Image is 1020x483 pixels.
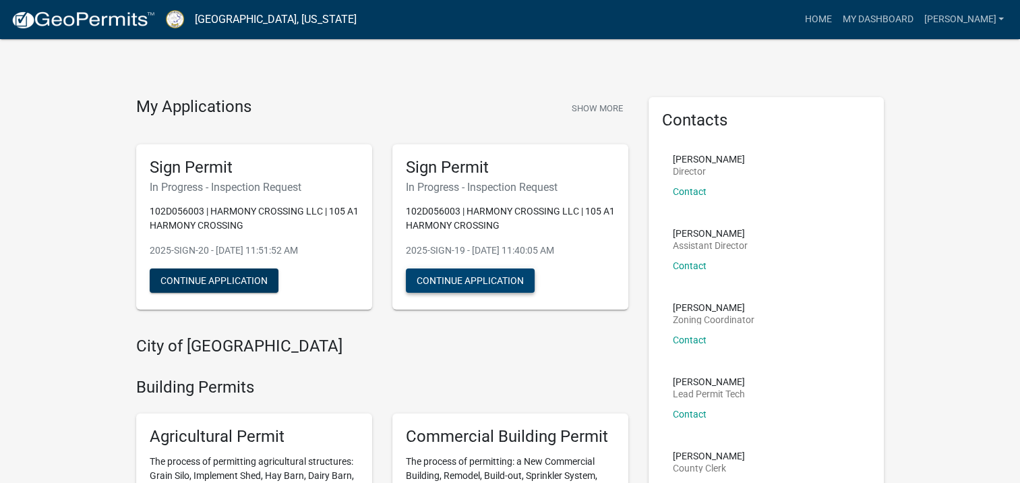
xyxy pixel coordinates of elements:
[837,7,918,32] a: My Dashboard
[673,335,707,345] a: Contact
[673,389,745,399] p: Lead Permit Tech
[673,154,745,164] p: [PERSON_NAME]
[662,111,871,130] h5: Contacts
[673,315,754,324] p: Zoning Coordinator
[406,268,535,293] button: Continue Application
[136,378,628,397] h4: Building Permits
[673,186,707,197] a: Contact
[136,337,628,356] h4: City of [GEOGRAPHIC_DATA]
[150,158,359,177] h5: Sign Permit
[150,427,359,447] h5: Agricultural Permit
[136,97,251,117] h4: My Applications
[673,241,748,250] p: Assistant Director
[673,229,748,238] p: [PERSON_NAME]
[673,167,745,176] p: Director
[150,204,359,233] p: 102D056003 | HARMONY CROSSING LLC | 105 A1 HARMONY CROSSING
[195,8,357,31] a: [GEOGRAPHIC_DATA], [US_STATE]
[406,204,615,233] p: 102D056003 | HARMONY CROSSING LLC | 105 A1 HARMONY CROSSING
[150,268,278,293] button: Continue Application
[406,158,615,177] h5: Sign Permit
[406,427,615,447] h5: Commercial Building Permit
[673,260,707,271] a: Contact
[673,409,707,420] a: Contact
[673,463,745,473] p: County Clerk
[166,10,184,28] img: Putnam County, Georgia
[150,181,359,194] h6: In Progress - Inspection Request
[673,451,745,461] p: [PERSON_NAME]
[673,303,754,312] p: [PERSON_NAME]
[406,244,615,258] p: 2025-SIGN-19 - [DATE] 11:40:05 AM
[799,7,837,32] a: Home
[918,7,1009,32] a: [PERSON_NAME]
[150,244,359,258] p: 2025-SIGN-20 - [DATE] 11:51:52 AM
[566,97,628,119] button: Show More
[406,181,615,194] h6: In Progress - Inspection Request
[673,377,745,387] p: [PERSON_NAME]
